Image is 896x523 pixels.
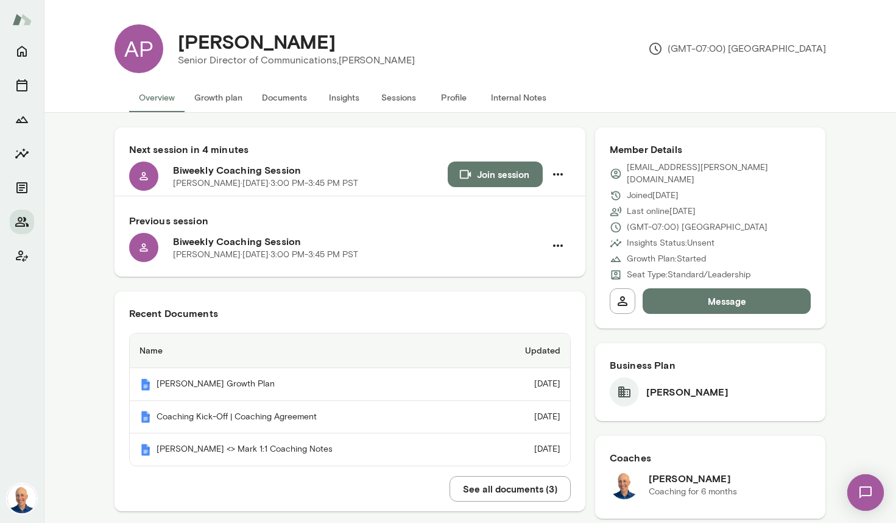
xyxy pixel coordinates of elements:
img: Mark Lazen [7,484,37,513]
td: [DATE] [480,433,570,466]
button: Growth Plan [10,107,34,132]
p: Joined [DATE] [627,190,679,202]
h6: Member Details [610,142,811,157]
button: See all documents (3) [450,476,571,502]
td: [DATE] [480,401,570,434]
button: Members [10,210,34,234]
p: (GMT-07:00) [GEOGRAPHIC_DATA] [627,221,767,233]
div: AP [115,24,163,73]
h6: [PERSON_NAME] [646,385,728,399]
button: Documents [252,83,317,112]
h6: Business Plan [610,358,811,372]
h6: Coaches [610,450,811,465]
h6: Previous session [129,213,571,228]
p: Seat Type: Standard/Leadership [627,269,750,281]
p: [PERSON_NAME] · [DATE] · 3:00 PM-3:45 PM PST [173,177,358,190]
button: Home [10,39,34,63]
h6: Biweekly Coaching Session [173,163,448,177]
img: Mento [12,8,32,31]
h6: Recent Documents [129,306,571,321]
button: Documents [10,176,34,200]
button: Insights [317,83,372,112]
h6: Biweekly Coaching Session [173,234,545,249]
h6: [PERSON_NAME] [649,471,737,486]
button: Insights [10,141,34,166]
img: Mento [139,411,152,423]
th: [PERSON_NAME] Growth Plan [130,368,480,401]
button: Sessions [372,83,426,112]
p: Growth Plan: Started [627,253,706,265]
button: Sessions [10,73,34,98]
button: Join session [448,162,543,187]
button: Growth plan [185,83,252,112]
button: Message [643,288,811,314]
img: Mark Lazen [610,470,639,499]
h6: Next session in 4 minutes [129,142,571,157]
th: [PERSON_NAME] <> Mark 1:1 Coaching Notes [130,433,480,466]
p: Coaching for 6 months [649,486,737,498]
h4: [PERSON_NAME] [178,30,336,53]
button: Client app [10,244,34,268]
img: Mento [139,379,152,391]
p: Senior Director of Communications, [PERSON_NAME] [178,53,415,68]
p: Last online [DATE] [627,205,696,218]
button: Profile [426,83,481,112]
th: Coaching Kick-Off | Coaching Agreement [130,401,480,434]
td: [DATE] [480,368,570,401]
p: [PERSON_NAME] · [DATE] · 3:00 PM-3:45 PM PST [173,249,358,261]
th: Updated [480,333,570,368]
p: [EMAIL_ADDRESS][PERSON_NAME][DOMAIN_NAME] [627,162,811,186]
button: Overview [129,83,185,112]
button: Internal Notes [481,83,556,112]
th: Name [130,333,480,368]
p: (GMT-07:00) [GEOGRAPHIC_DATA] [648,41,826,56]
p: Insights Status: Unsent [627,237,714,249]
img: Mento [139,444,152,456]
